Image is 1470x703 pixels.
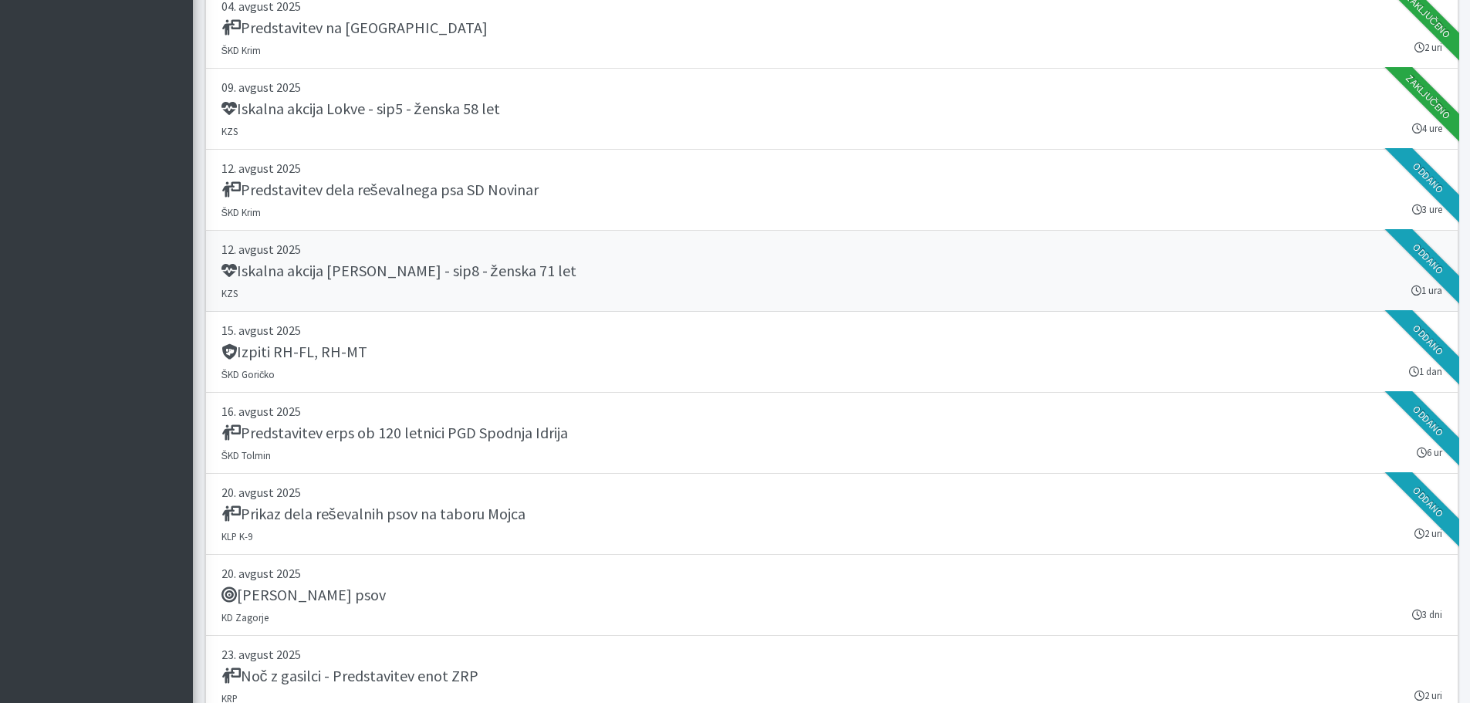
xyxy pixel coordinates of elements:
[205,555,1458,636] a: 20. avgust 2025 [PERSON_NAME] psov KD Zagorje 3 dni
[205,150,1458,231] a: 12. avgust 2025 Predstavitev dela reševalnega psa SD Novinar ŠKD Krim 3 ure Oddano
[205,69,1458,150] a: 09. avgust 2025 Iskalna akcija Lokve - sip5 - ženska 58 let KZS 4 ure Zaključeno
[221,287,238,299] small: KZS
[221,564,1442,583] p: 20. avgust 2025
[221,483,1442,502] p: 20. avgust 2025
[221,343,367,361] h5: Izpiti RH-FL, RH-MT
[221,78,1442,96] p: 09. avgust 2025
[205,474,1458,555] a: 20. avgust 2025 Prikaz dela reševalnih psov na taboru Mojca KLP K-9 2 uri Oddano
[221,611,269,624] small: KD Zagorje
[221,181,539,199] h5: Predstavitev dela reševalnega psa SD Novinar
[221,368,275,380] small: ŠKD Goričko
[221,586,386,604] h5: [PERSON_NAME] psov
[221,19,488,37] h5: Predstavitev na [GEOGRAPHIC_DATA]
[221,240,1442,259] p: 12. avgust 2025
[221,100,500,118] h5: Iskalna akcija Lokve - sip5 - ženska 58 let
[221,44,262,56] small: ŠKD Krim
[221,206,262,218] small: ŠKD Krim
[221,424,568,442] h5: Predstavitev erps ob 120 letnici PGD Spodnja Idrija
[205,231,1458,312] a: 12. avgust 2025 Iskalna akcija [PERSON_NAME] - sip8 - ženska 71 let KZS 1 ura Oddano
[221,667,478,685] h5: Noč z gasilci - Predstavitev enot ZRP
[205,312,1458,393] a: 15. avgust 2025 Izpiti RH-FL, RH-MT ŠKD Goričko 1 dan Oddano
[221,449,272,461] small: ŠKD Tolmin
[221,505,525,523] h5: Prikaz dela reševalnih psov na taboru Mojca
[1412,607,1442,622] small: 3 dni
[221,402,1442,421] p: 16. avgust 2025
[221,645,1442,664] p: 23. avgust 2025
[221,159,1442,177] p: 12. avgust 2025
[221,262,576,280] h5: Iskalna akcija [PERSON_NAME] - sip8 - ženska 71 let
[221,125,238,137] small: KZS
[221,321,1442,340] p: 15. avgust 2025
[221,530,252,542] small: KLP K-9
[1414,688,1442,703] small: 2 uri
[205,393,1458,474] a: 16. avgust 2025 Predstavitev erps ob 120 letnici PGD Spodnja Idrija ŠKD Tolmin 6 ur Oddano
